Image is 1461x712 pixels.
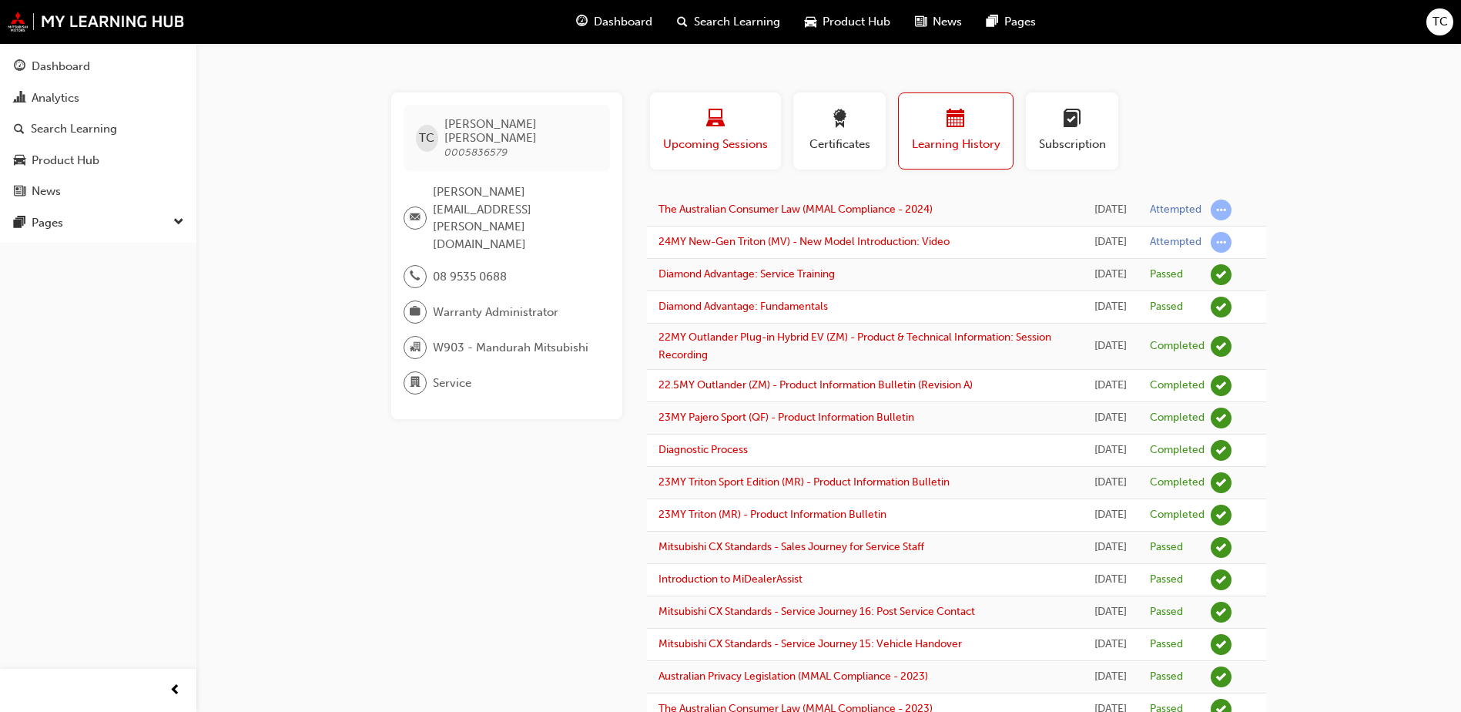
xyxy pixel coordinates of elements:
span: Pages [1004,13,1036,31]
div: Passed [1150,670,1183,684]
span: learningRecordVerb_COMPLETE-icon [1211,375,1231,396]
a: Mitsubishi CX Standards - Service Journey 16: Post Service Contact [658,605,975,618]
a: Dashboard [6,52,190,81]
span: pages-icon [14,217,25,230]
a: 23MY Triton Sport Edition (MR) - Product Information Bulletin [658,475,950,489]
span: guage-icon [14,60,25,74]
a: Diagnostic Process [658,443,748,456]
div: Completed [1150,475,1205,490]
div: Tue Mar 19 2024 14:57:03 GMT+0800 (Australian Western Standard Time) [1094,506,1127,524]
span: Upcoming Sessions [662,136,769,153]
span: organisation-icon [410,338,421,358]
span: Certificates [805,136,874,153]
span: [PERSON_NAME][EMAIL_ADDRESS][PERSON_NAME][DOMAIN_NAME] [433,183,598,253]
div: Tue Mar 19 2024 16:56:26 GMT+0800 (Australian Western Standard Time) [1094,377,1127,395]
div: Completed [1150,339,1205,354]
span: learningRecordVerb_PASS-icon [1211,667,1231,687]
a: 24MY New-Gen Triton (MV) - New Model Introduction: Video [658,235,950,248]
span: 0005836579 [444,146,508,159]
button: DashboardAnalyticsSearch LearningProduct HubNews [6,49,190,209]
div: Product Hub [32,152,99,170]
span: [PERSON_NAME] [PERSON_NAME] [444,117,598,145]
span: car-icon [14,154,25,168]
a: Analytics [6,84,190,113]
span: news-icon [915,12,927,32]
div: Passed [1150,637,1183,652]
button: Learning History [898,92,1014,170]
span: learningRecordVerb_PASS-icon [1211,634,1231,655]
span: learningRecordVerb_PASS-icon [1211,264,1231,285]
span: learningRecordVerb_ATTEMPT-icon [1211,200,1231,220]
a: Diamond Advantage: Service Training [658,267,835,280]
span: down-icon [173,213,184,233]
div: Fri Feb 09 2024 16:07:18 GMT+0800 (Australian Western Standard Time) [1094,668,1127,686]
div: Passed [1150,573,1183,587]
span: Search Learning [694,13,780,31]
span: phone-icon [410,267,421,287]
a: 23MY Pajero Sport (QF) - Product Information Bulletin [658,411,914,424]
div: Fri Mar 22 2024 14:55:51 GMT+0800 (Australian Western Standard Time) [1094,233,1127,251]
div: Completed [1150,411,1205,425]
a: Introduction to MiDealerAssist [658,573,803,586]
span: briefcase-icon [410,302,421,322]
span: guage-icon [576,12,588,32]
a: Mitsubishi CX Standards - Service Journey 15: Vehicle Handover [658,637,962,650]
a: Australian Privacy Legislation (MMAL Compliance - 2023) [658,670,928,683]
div: Attempted [1150,203,1201,217]
div: Tue Aug 05 2025 15:07:48 GMT+0800 (Australian Western Standard Time) [1094,201,1127,219]
span: email-icon [410,208,421,228]
span: car-icon [805,12,816,32]
button: Subscription [1026,92,1118,170]
div: Fri Mar 22 2024 13:38:32 GMT+0800 (Australian Western Standard Time) [1094,266,1127,284]
button: TC [1426,8,1453,35]
div: Tue Mar 19 2024 16:50:43 GMT+0800 (Australian Western Standard Time) [1094,442,1127,459]
span: learningRecordVerb_PASS-icon [1211,602,1231,623]
span: chart-icon [14,92,25,106]
a: 23MY Triton (MR) - Product Information Bulletin [658,508,886,521]
a: Diamond Advantage: Fundamentals [658,300,828,313]
span: W903 - Mandurah Mitsubishi [433,339,588,357]
div: Fri Mar 01 2024 16:46:30 GMT+0800 (Australian Western Standard Time) [1094,603,1127,621]
div: Attempted [1150,235,1201,250]
div: News [32,183,61,200]
span: calendar-icon [947,109,965,130]
div: Tue Mar 19 2024 17:00:17 GMT+0800 (Australian Western Standard Time) [1094,338,1127,355]
span: learningRecordVerb_COMPLETE-icon [1211,408,1231,428]
div: Passed [1150,605,1183,620]
span: learningRecordVerb_COMPLETE-icon [1211,472,1231,493]
span: learningRecordVerb_PASS-icon [1211,537,1231,558]
span: search-icon [677,12,688,32]
span: prev-icon [169,681,181,700]
div: Search Learning [31,120,117,138]
div: Analytics [32,89,79,107]
a: 22MY Outlander Plug-in Hybrid EV (ZM) - Product & Technical Information: Session Recording [658,331,1051,361]
span: learningRecordVerb_COMPLETE-icon [1211,440,1231,461]
span: learningRecordVerb_COMPLETE-icon [1211,336,1231,357]
span: learningRecordVerb_PASS-icon [1211,569,1231,590]
a: Search Learning [6,115,190,143]
span: pages-icon [987,12,998,32]
a: news-iconNews [903,6,974,38]
div: Fri Mar 22 2024 10:18:59 GMT+0800 (Australian Western Standard Time) [1094,298,1127,316]
span: TC [1433,13,1448,31]
span: learningRecordVerb_ATTEMPT-icon [1211,232,1231,253]
button: Certificates [793,92,886,170]
span: learningplan-icon [1063,109,1081,130]
img: mmal [8,12,185,32]
a: guage-iconDashboard [564,6,665,38]
span: Service [433,374,471,392]
span: search-icon [14,123,25,136]
span: News [933,13,962,31]
div: Fri Mar 15 2024 14:05:35 GMT+0800 (Australian Western Standard Time) [1094,571,1127,589]
a: The Australian Consumer Law (MMAL Compliance - 2024) [658,203,933,216]
span: award-icon [830,109,849,130]
a: search-iconSearch Learning [665,6,792,38]
div: Dashboard [32,58,90,76]
span: news-icon [14,185,25,199]
button: Pages [6,209,190,237]
button: Upcoming Sessions [650,92,781,170]
div: Passed [1150,267,1183,282]
span: TC [419,129,434,147]
span: laptop-icon [706,109,725,130]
